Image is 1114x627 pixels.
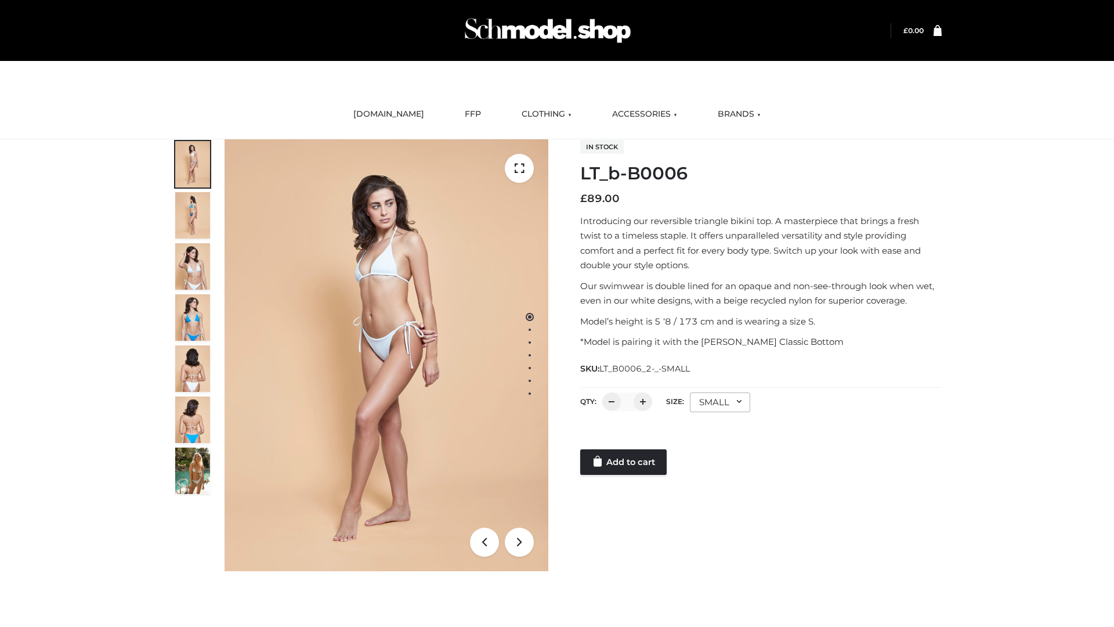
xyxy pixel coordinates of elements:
[175,294,210,341] img: ArielClassicBikiniTop_CloudNine_AzureSky_OW114ECO_4-scaled.jpg
[599,363,690,374] span: LT_B0006_2-_-SMALL
[225,139,548,571] img: ArielClassicBikiniTop_CloudNine_AzureSky_OW114ECO_1
[175,448,210,494] img: Arieltop_CloudNine_AzureSky2.jpg
[461,8,635,53] img: Schmodel Admin 964
[903,26,924,35] bdi: 0.00
[175,192,210,239] img: ArielClassicBikiniTop_CloudNine_AzureSky_OW114ECO_2-scaled.jpg
[580,163,942,184] h1: LT_b-B0006
[580,449,667,475] a: Add to cart
[903,26,924,35] a: £0.00
[175,141,210,188] img: ArielClassicBikiniTop_CloudNine_AzureSky_OW114ECO_1-scaled.jpg
[175,345,210,392] img: ArielClassicBikiniTop_CloudNine_AzureSky_OW114ECO_7-scaled.jpg
[580,279,942,308] p: Our swimwear is double lined for an opaque and non-see-through look when wet, even in our white d...
[580,192,587,205] span: £
[666,397,684,406] label: Size:
[603,102,686,127] a: ACCESSORIES
[709,102,769,127] a: BRANDS
[456,102,490,127] a: FFP
[580,397,596,406] label: QTY:
[580,140,624,154] span: In stock
[175,397,210,443] img: ArielClassicBikiniTop_CloudNine_AzureSky_OW114ECO_8-scaled.jpg
[690,392,750,412] div: SMALL
[580,362,691,376] span: SKU:
[513,102,580,127] a: CLOTHING
[903,26,908,35] span: £
[175,243,210,290] img: ArielClassicBikiniTop_CloudNine_AzureSky_OW114ECO_3-scaled.jpg
[580,334,942,349] p: *Model is pairing it with the [PERSON_NAME] Classic Bottom
[580,314,942,329] p: Model’s height is 5 ‘8 / 173 cm and is wearing a size S.
[345,102,433,127] a: [DOMAIN_NAME]
[580,214,942,273] p: Introducing our reversible triangle bikini top. A masterpiece that brings a fresh twist to a time...
[580,192,620,205] bdi: 89.00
